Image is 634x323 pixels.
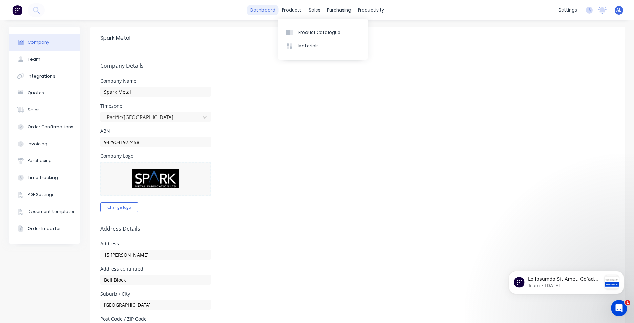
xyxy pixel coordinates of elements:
[9,220,80,237] button: Order Importer
[100,292,211,296] div: Suburb / City
[100,104,211,108] div: Timezone
[278,39,368,53] a: Materials
[28,90,44,96] div: Quotes
[625,300,630,305] span: 1
[9,34,80,51] button: Company
[28,158,52,164] div: Purchasing
[611,300,627,316] iframe: Intercom live chat
[28,175,58,181] div: Time Tracking
[9,102,80,119] button: Sales
[28,141,47,147] div: Invoicing
[100,241,211,246] div: Address
[28,209,76,215] div: Document templates
[100,266,211,271] div: Address continued
[28,225,61,232] div: Order Importer
[279,5,305,15] div: products
[9,119,80,135] button: Order Confirmations
[9,68,80,85] button: Integrations
[28,73,55,79] div: Integrations
[9,51,80,68] button: Team
[9,135,80,152] button: Invoicing
[555,5,580,15] div: settings
[9,152,80,169] button: Purchasing
[28,39,49,45] div: Company
[278,25,368,39] a: Product Catalogue
[298,29,340,36] div: Product Catalogue
[9,169,80,186] button: Time Tracking
[100,34,130,42] div: Spark Metal
[100,202,138,212] button: Change logo
[100,225,615,232] h5: Address Details
[305,5,324,15] div: sales
[9,203,80,220] button: Document templates
[100,63,615,69] h5: Company Details
[9,186,80,203] button: PDF Settings
[12,5,22,15] img: Factory
[298,43,319,49] div: Materials
[324,5,355,15] div: purchasing
[28,124,73,130] div: Order Confirmations
[100,154,211,158] div: Company Logo
[355,5,387,15] div: productivity
[9,85,80,102] button: Quotes
[100,317,211,321] div: Post Code / ZIP Code
[28,192,55,198] div: PDF Settings
[29,25,103,31] p: Message from Team, sent 1w ago
[28,107,40,113] div: Sales
[616,7,621,13] span: AL
[499,257,634,305] iframe: Intercom notifications message
[28,56,40,62] div: Team
[100,129,211,133] div: ABN
[247,5,279,15] a: dashboard
[100,79,211,83] div: Company Name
